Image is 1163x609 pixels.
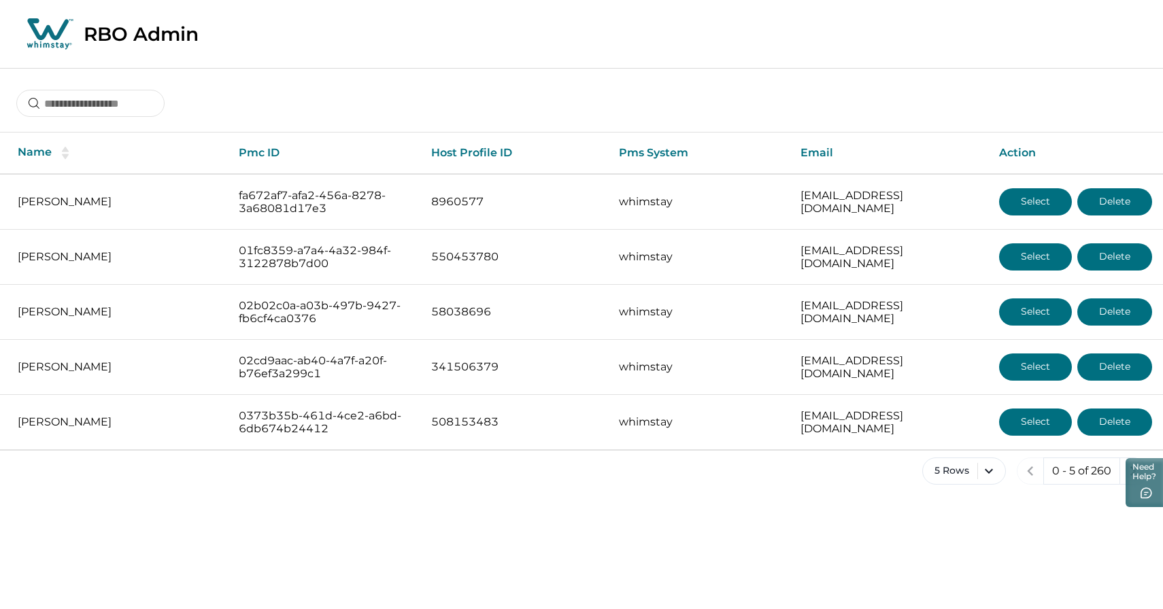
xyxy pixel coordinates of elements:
p: 550453780 [431,250,597,264]
p: whimstay [619,305,779,319]
p: [PERSON_NAME] [18,195,217,209]
button: 0 - 5 of 260 [1043,457,1120,485]
button: Select [999,188,1072,215]
p: 02cd9aac-ab40-4a7f-a20f-b76ef3a299c1 [239,354,409,381]
th: Action [988,133,1163,174]
p: whimstay [619,415,779,429]
p: 8960577 [431,195,597,209]
button: Delete [1077,243,1152,271]
button: Select [999,353,1072,381]
p: [PERSON_NAME] [18,250,217,264]
th: Pms System [608,133,790,174]
p: 0373b35b-461d-4ce2-a6bd-6db674b24412 [239,409,409,436]
p: [PERSON_NAME] [18,360,217,374]
button: Delete [1077,298,1152,326]
p: [EMAIL_ADDRESS][DOMAIN_NAME] [800,189,977,215]
p: 58038696 [431,305,597,319]
button: Delete [1077,408,1152,436]
button: Select [999,298,1072,326]
th: Pmc ID [228,133,420,174]
p: RBO Admin [84,22,199,46]
p: whimstay [619,360,779,374]
p: [PERSON_NAME] [18,415,217,429]
button: previous page [1017,457,1044,485]
button: 5 Rows [922,457,1006,485]
p: 341506379 [431,360,597,374]
button: sorting [52,146,79,160]
p: whimstay [619,250,779,264]
th: Email [790,133,988,174]
p: 01fc8359-a7a4-4a32-984f-3122878b7d00 [239,244,409,271]
p: [EMAIL_ADDRESS][DOMAIN_NAME] [800,354,977,381]
button: Delete [1077,188,1152,215]
button: Select [999,408,1072,436]
button: Delete [1077,353,1152,381]
p: [EMAIL_ADDRESS][DOMAIN_NAME] [800,409,977,436]
p: [EMAIL_ADDRESS][DOMAIN_NAME] [800,244,977,271]
p: whimstay [619,195,779,209]
p: 02b02c0a-a03b-497b-9427-fb6cf4ca0376 [239,299,409,326]
button: next page [1119,457,1147,485]
button: Select [999,243,1072,271]
p: 0 - 5 of 260 [1052,464,1111,478]
p: fa672af7-afa2-456a-8278-3a68081d17e3 [239,189,409,215]
p: [PERSON_NAME] [18,305,217,319]
p: [EMAIL_ADDRESS][DOMAIN_NAME] [800,299,977,326]
th: Host Profile ID [420,133,608,174]
p: 508153483 [431,415,597,429]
